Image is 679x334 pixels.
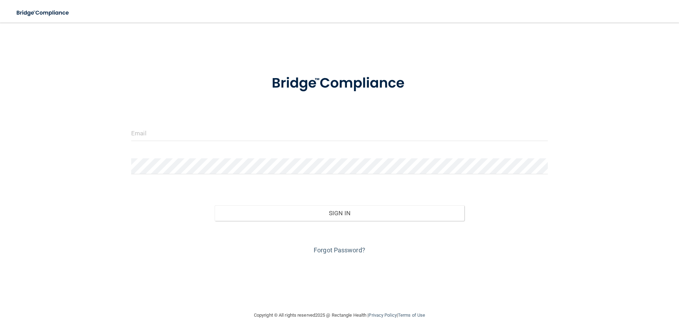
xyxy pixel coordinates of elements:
[257,65,422,102] img: bridge_compliance_login_screen.278c3ca4.svg
[314,246,365,254] a: Forgot Password?
[215,205,465,221] button: Sign In
[368,312,396,318] a: Privacy Policy
[11,6,76,20] img: bridge_compliance_login_screen.278c3ca4.svg
[398,312,425,318] a: Terms of Use
[210,304,469,327] div: Copyright © All rights reserved 2025 @ Rectangle Health | |
[131,125,548,141] input: Email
